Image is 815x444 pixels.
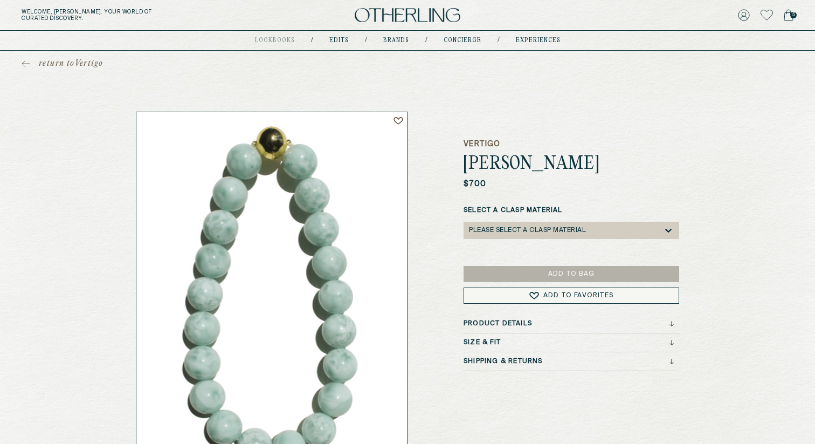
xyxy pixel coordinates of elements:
[516,38,561,43] a: experiences
[22,58,103,69] a: return toVertigo
[464,320,532,327] h3: Product Details
[464,139,679,149] h5: Vertigo
[39,58,103,69] span: return to Vertigo
[790,12,797,18] span: 5
[425,36,427,45] div: /
[464,288,679,304] button: Add to Favorites
[784,8,793,23] a: 5
[365,36,367,45] div: /
[311,36,313,45] div: /
[464,358,543,365] h3: Shipping & Returns
[464,179,487,189] p: $700
[464,155,679,174] h1: [PERSON_NAME]
[498,36,500,45] div: /
[383,38,409,43] a: Brands
[469,227,586,234] div: Please select a CLASP MATERIAL
[444,38,481,43] a: concierge
[464,206,679,215] label: Select a CLASP MATERIAL
[543,292,613,299] span: Add to Favorites
[22,9,253,22] h5: Welcome, [PERSON_NAME] . Your world of curated discovery.
[329,38,349,43] a: Edits
[464,266,679,282] button: Add to Bag
[464,339,501,346] h3: Size & Fit
[355,8,460,23] img: logo
[255,38,295,43] a: lookbooks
